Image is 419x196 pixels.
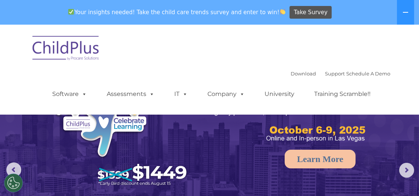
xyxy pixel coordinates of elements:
a: Software [45,87,95,102]
a: Company [200,87,253,102]
a: Download [291,71,316,77]
a: Support [325,71,345,77]
a: Training Scramble!! [307,87,378,102]
img: ChildPlus by Procare Solutions [29,31,103,68]
a: Learn More [285,150,356,168]
img: ✅ [68,9,74,15]
a: IT [167,87,196,102]
a: University [257,87,302,102]
span: Your insights needed! Take the child care trends survey and enter to win! [65,5,289,19]
img: 👏 [280,9,285,15]
span: Take Survey [294,6,328,19]
a: Assessments [100,87,162,102]
font: | [291,71,391,77]
a: Schedule A Demo [347,71,391,77]
button: Cookies Settings [4,174,23,192]
a: Take Survey [290,6,332,19]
